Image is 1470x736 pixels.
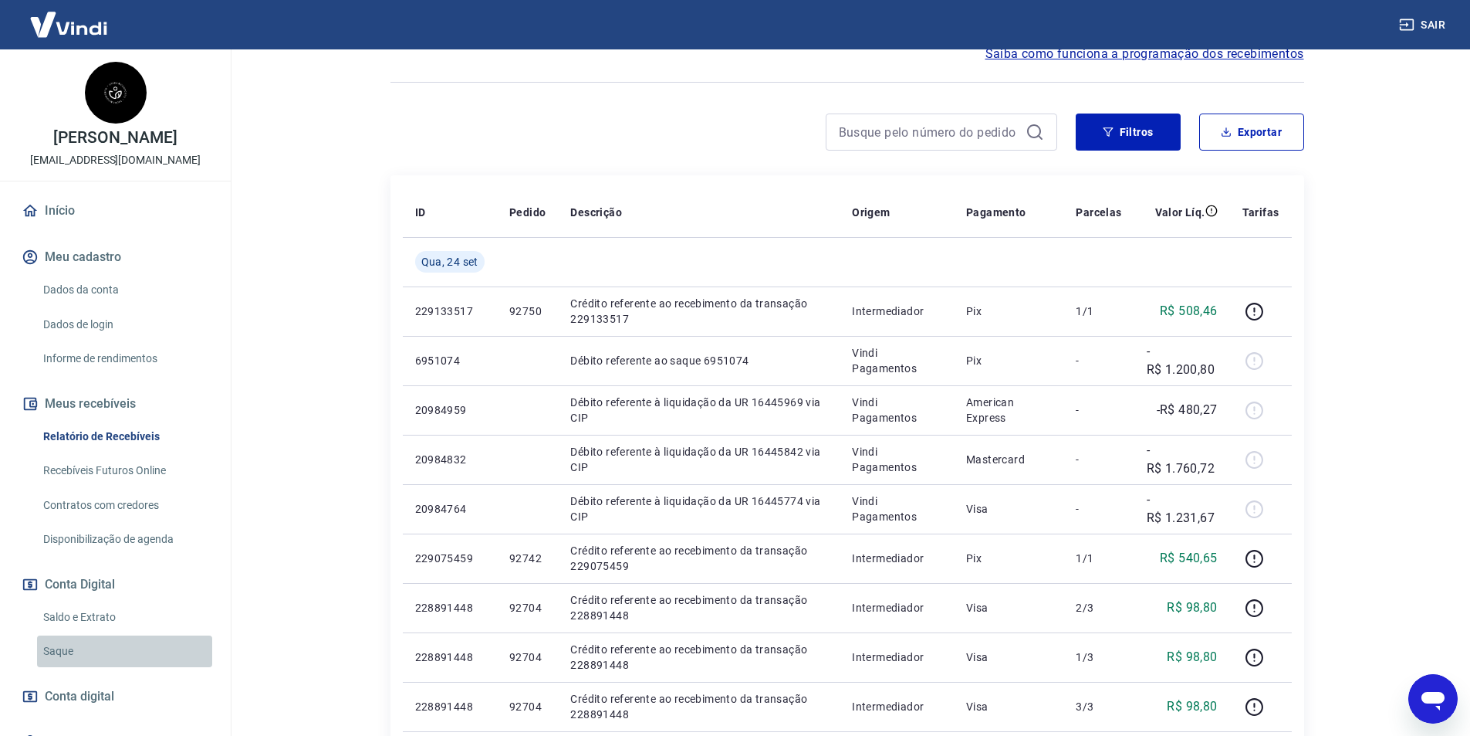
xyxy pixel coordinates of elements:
[1076,699,1121,714] p: 3/3
[852,600,941,616] p: Intermediador
[1076,304,1121,319] p: 1/1
[1242,205,1279,220] p: Tarifas
[570,296,827,327] p: Crédito referente ao recebimento da transação 229133517
[509,304,546,319] p: 92750
[852,304,941,319] p: Intermediador
[1076,114,1181,151] button: Filtros
[966,650,1051,665] p: Visa
[570,543,827,574] p: Crédito referente ao recebimento da transação 229075459
[19,680,212,714] a: Conta digital
[415,650,485,665] p: 228891448
[1396,11,1451,39] button: Sair
[852,345,941,376] p: Vindi Pagamentos
[37,274,212,306] a: Dados da conta
[1167,697,1217,716] p: R$ 98,80
[509,600,546,616] p: 92704
[966,395,1051,426] p: American Express
[852,551,941,566] p: Intermediador
[1076,551,1121,566] p: 1/1
[1076,402,1121,418] p: -
[966,304,1051,319] p: Pix
[1147,441,1218,478] p: -R$ 1.760,72
[1076,353,1121,368] p: -
[509,551,546,566] p: 92742
[19,568,212,602] button: Conta Digital
[1160,549,1218,568] p: R$ 540,65
[570,691,827,722] p: Crédito referente ao recebimento da transação 228891448
[1147,490,1218,527] p: -R$ 1.231,67
[570,592,827,623] p: Crédito referente ao recebimento da transação 228891448
[19,387,212,421] button: Meus recebíveis
[37,455,212,487] a: Recebíveis Futuros Online
[985,45,1304,63] a: Saiba como funciona a programação dos recebimentos
[509,699,546,714] p: 92704
[570,493,827,524] p: Débito referente à liquidação da UR 16445774 via CIP
[1160,302,1218,321] p: R$ 508,46
[852,395,941,426] p: Vindi Pagamentos
[966,205,1026,220] p: Pagamento
[85,62,147,124] img: b5e33111-34ac-49f4-b4a7-cf72cf069c64.jpeg
[415,402,485,418] p: 20984959
[1076,501,1121,517] p: -
[1076,600,1121,616] p: 2/3
[1147,342,1218,379] p: -R$ 1.200,80
[570,353,827,368] p: Débito referente ao saque 6951074
[1157,401,1218,419] p: -R$ 480,27
[966,501,1051,517] p: Visa
[1155,205,1205,220] p: Valor Líq.
[415,205,426,220] p: ID
[53,130,177,146] p: [PERSON_NAME]
[570,395,827,426] p: Débito referente à liquidação da UR 16445969 via CIP
[570,642,827,673] p: Crédito referente ao recebimento da transação 228891448
[509,205,546,220] p: Pedido
[509,650,546,665] p: 92704
[570,205,622,220] p: Descrição
[45,686,114,707] span: Conta digital
[415,452,485,467] p: 20984832
[966,551,1051,566] p: Pix
[37,602,212,633] a: Saldo e Extrato
[852,205,890,220] p: Origem
[966,353,1051,368] p: Pix
[570,444,827,475] p: Débito referente à liquidação da UR 16445842 via CIP
[839,120,1019,144] input: Busque pelo número do pedido
[966,452,1051,467] p: Mastercard
[1167,648,1217,666] p: R$ 98,80
[37,524,212,555] a: Disponibilização de agenda
[1167,599,1217,617] p: R$ 98,80
[415,304,485,319] p: 229133517
[852,650,941,665] p: Intermediador
[37,490,212,521] a: Contratos com credores
[852,493,941,524] p: Vindi Pagamentos
[37,421,212,453] a: Relatório de Recebíveis
[37,636,212,667] a: Saque
[966,699,1051,714] p: Visa
[415,699,485,714] p: 228891448
[415,551,485,566] p: 229075459
[19,1,119,48] img: Vindi
[852,444,941,475] p: Vindi Pagamentos
[421,254,478,270] span: Qua, 24 set
[966,600,1051,616] p: Visa
[37,343,212,375] a: Informe de rendimentos
[37,309,212,341] a: Dados de login
[415,501,485,517] p: 20984764
[415,600,485,616] p: 228891448
[19,194,212,228] a: Início
[1076,650,1121,665] p: 1/3
[1076,452,1121,467] p: -
[852,699,941,714] p: Intermediador
[1408,674,1458,724] iframe: Botão para abrir a janela de mensagens
[1199,114,1304,151] button: Exportar
[1076,205,1121,220] p: Parcelas
[30,152,201,168] p: [EMAIL_ADDRESS][DOMAIN_NAME]
[415,353,485,368] p: 6951074
[19,240,212,274] button: Meu cadastro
